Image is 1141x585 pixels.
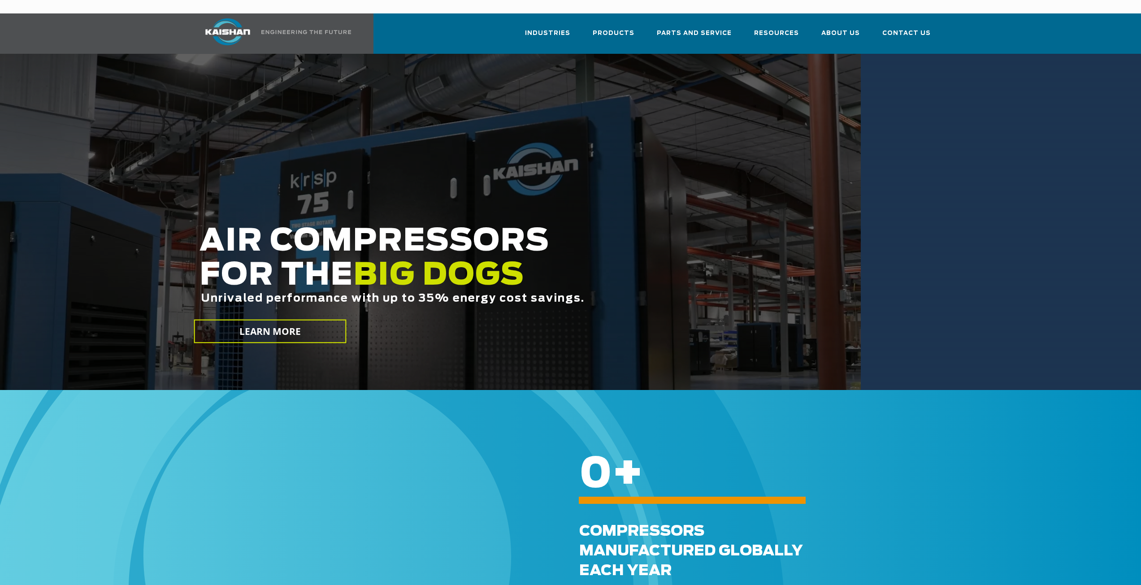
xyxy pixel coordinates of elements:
[261,30,351,34] img: Engineering the future
[593,28,634,39] span: Products
[353,260,525,291] span: BIG DOGS
[525,22,570,52] a: Industries
[579,521,1127,581] div: Compressors Manufactured GLOBALLY each Year
[754,22,799,52] a: Resources
[657,22,732,52] a: Parts and Service
[579,468,1096,481] h6: +
[821,28,860,39] span: About Us
[579,454,612,495] span: 0
[201,293,585,304] span: Unrivaled performance with up to 35% energy cost savings.
[200,225,816,333] h2: AIR COMPRESSORS FOR THE
[194,13,353,54] a: Kaishan USA
[882,28,931,39] span: Contact Us
[593,22,634,52] a: Products
[239,325,301,338] span: LEARN MORE
[882,22,931,52] a: Contact Us
[754,28,799,39] span: Resources
[821,22,860,52] a: About Us
[194,18,261,45] img: kaishan logo
[657,28,732,39] span: Parts and Service
[194,320,346,343] a: LEARN MORE
[525,28,570,39] span: Industries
